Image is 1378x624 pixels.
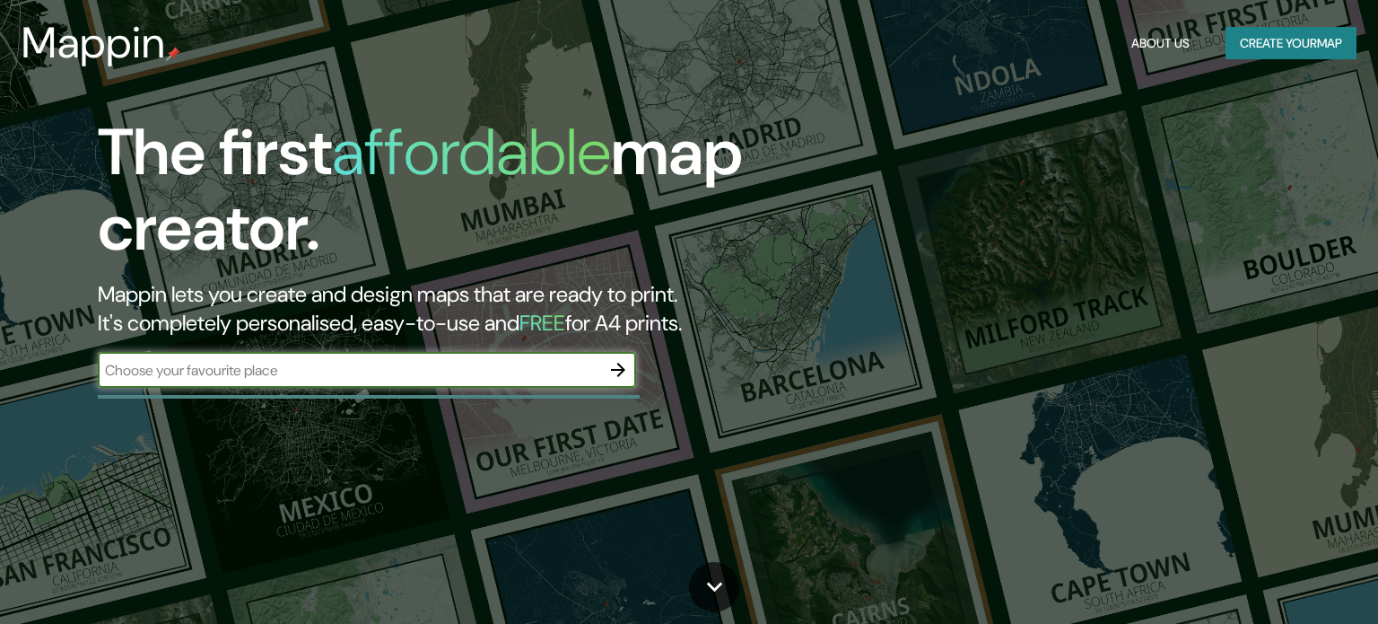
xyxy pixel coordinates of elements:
h1: The first map creator. [98,115,787,280]
button: About Us [1124,27,1197,60]
h5: FREE [519,309,565,337]
img: mappin-pin [166,47,180,61]
h1: affordable [332,110,611,194]
input: Choose your favourite place [98,360,600,381]
button: Create yourmap [1225,27,1356,60]
h2: Mappin lets you create and design maps that are ready to print. It's completely personalised, eas... [98,280,787,338]
h3: Mappin [22,18,166,68]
